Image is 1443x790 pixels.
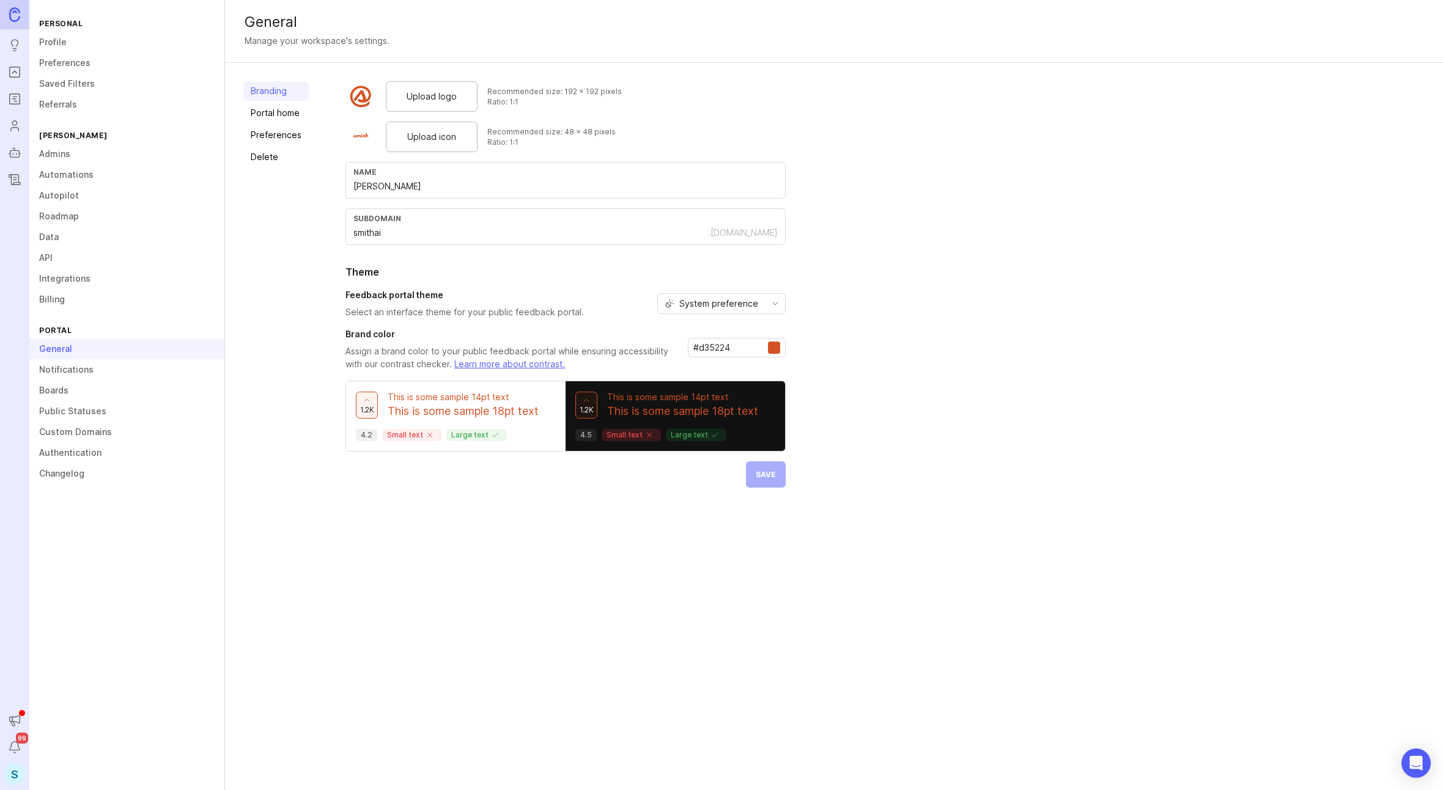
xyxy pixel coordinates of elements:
[607,391,758,403] p: This is some sample 14pt text
[243,125,309,145] a: Preferences
[580,404,594,415] span: 1.2k
[243,147,309,167] a: Delete
[345,289,584,301] h3: Feedback portal theme
[575,392,597,419] button: 1.2k
[29,185,224,206] a: Autopilot
[29,322,224,338] div: Portal
[29,144,224,164] a: Admins
[4,88,26,110] a: Roadmaps
[29,359,224,380] a: Notifications
[353,226,708,240] input: Subdomain
[665,299,674,309] svg: prefix icon SunMoon
[4,169,26,191] a: Changelog
[487,97,622,107] div: Ratio: 1:1
[4,763,26,785] button: S
[679,297,758,310] span: System preference
[407,90,457,103] span: Upload logo
[29,422,224,442] a: Custom Domains
[487,126,616,137] div: Recommended size: 48 x 48 pixels
[29,289,224,310] a: Billing
[407,130,456,144] span: Upload icon
[4,736,26,758] button: Notifications
[4,709,26,731] button: Announcements
[29,442,224,463] a: Authentication
[243,81,309,101] a: Branding
[29,401,224,422] a: Public Statuses
[29,15,224,32] div: Personal
[29,463,224,484] a: Changelog
[245,15,1423,29] div: General
[353,167,778,177] div: Name
[345,306,584,318] p: Select an interface theme for your public feedback portal.
[29,268,224,289] a: Integrations
[1401,748,1431,778] div: Open Intercom Messenger
[29,53,224,73] a: Preferences
[243,103,309,123] a: Portal home
[607,403,758,419] p: This is some sample 18pt text
[345,265,786,279] h2: Theme
[487,86,622,97] div: Recommended size: 192 x 192 pixels
[708,227,778,239] div: .[DOMAIN_NAME]
[9,7,20,21] img: Canny Home
[29,94,224,115] a: Referrals
[29,380,224,401] a: Boards
[766,299,785,309] svg: toggle icon
[29,127,224,144] div: [PERSON_NAME]
[356,392,378,419] button: 1.2k
[245,34,389,48] div: Manage your workspace's settings.
[607,430,656,440] p: Small text
[361,430,372,440] p: 4.2
[4,34,26,56] a: Ideas
[487,137,616,147] div: Ratio: 1:1
[671,430,721,440] p: Large text
[29,73,224,94] a: Saved Filters
[353,214,778,223] div: subdomain
[4,61,26,83] a: Portal
[29,247,224,268] a: API
[29,32,224,53] a: Profile
[387,430,437,440] p: Small text
[29,164,224,185] a: Automations
[451,430,502,440] p: Large text
[657,293,786,314] div: toggle menu
[360,404,374,415] span: 1.2k
[29,227,224,247] a: Data
[388,403,539,419] p: This is some sample 18pt text
[454,359,565,369] a: Learn more about contrast.
[16,733,28,744] span: 99
[345,328,678,340] h3: Brand color
[29,206,224,227] a: Roadmap
[388,391,539,403] p: This is some sample 14pt text
[580,430,592,440] p: 4.5
[4,115,26,137] a: Users
[4,142,26,164] a: Autopilot
[345,345,678,371] p: Assign a brand color to your public feedback portal while ensuring accessibility with our contras...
